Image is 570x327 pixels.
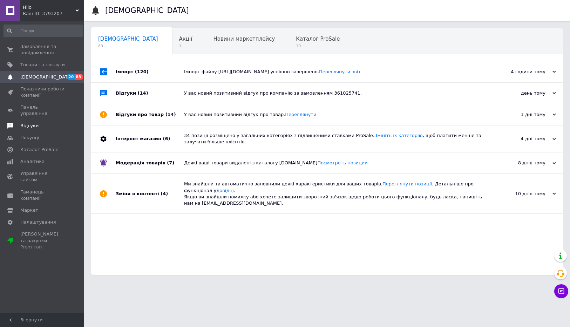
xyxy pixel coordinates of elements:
[98,43,158,49] span: 83
[184,69,486,75] div: Імпорт файлу [URL][DOMAIN_NAME] успішно завершено.
[554,284,568,298] button: Чат з покупцем
[167,160,174,165] span: (7)
[116,152,184,173] div: Модерація товарів
[317,160,367,165] a: Посмотреть позиции
[23,4,75,11] span: Hilo
[296,43,340,49] span: 19
[486,191,556,197] div: 10 днів тому
[184,160,486,166] div: Деякі ваші товари видалені з каталогу [DOMAIN_NAME]
[319,69,361,74] a: Переглянути звіт
[296,36,340,42] span: Каталог ProSale
[116,104,184,125] div: Відгуки про товар
[20,62,65,68] span: Товари та послуги
[216,188,234,193] a: довідці
[116,61,184,82] div: Імпорт
[374,133,423,138] a: Змініть їх категорію
[4,25,83,37] input: Пошук
[116,174,184,213] div: Зміни в контенті
[20,170,65,183] span: Управління сайтом
[285,112,316,117] a: Переглянути
[67,74,75,80] span: 20
[486,90,556,96] div: день тому
[20,123,39,129] span: Відгуки
[20,219,56,225] span: Налаштування
[98,36,158,42] span: [DEMOGRAPHIC_DATA]
[20,147,58,153] span: Каталог ProSale
[486,69,556,75] div: 4 години тому
[20,135,39,141] span: Покупці
[179,43,192,49] span: 1
[105,6,189,15] h1: [DEMOGRAPHIC_DATA]
[184,90,486,96] div: У вас новий позитивний відгук про компанію за замовленням 361025741.
[116,125,184,152] div: Інтернет магазин
[184,111,486,118] div: У вас новий позитивний відгук про товар.
[138,90,148,96] span: (14)
[135,69,149,74] span: (120)
[486,111,556,118] div: 3 дні тому
[20,104,65,117] span: Панель управління
[213,36,275,42] span: Новини маркетплейсу
[75,74,83,80] span: 83
[184,181,486,206] div: Ми знайшли та автоматично заповнили деякі характеристики для ваших товарів. . Детальніше про функ...
[382,181,432,186] a: Переглянути позиції
[20,74,72,80] span: [DEMOGRAPHIC_DATA]
[20,43,65,56] span: Замовлення та повідомлення
[20,207,38,213] span: Маркет
[163,136,170,141] span: (6)
[23,11,84,17] div: Ваш ID: 3793207
[184,132,486,145] div: 34 позиції розміщено у загальних категоріях з підвищеними ставками ProSale. , щоб платити менше т...
[486,160,556,166] div: 8 днів тому
[20,244,65,250] div: Prom топ
[20,86,65,98] span: Показники роботи компанії
[20,231,65,250] span: [PERSON_NAME] та рахунки
[179,36,192,42] span: Акції
[20,189,65,202] span: Гаманець компанії
[116,83,184,104] div: Відгуки
[165,112,176,117] span: (14)
[161,191,168,196] span: (4)
[486,136,556,142] div: 4 дні тому
[20,158,45,165] span: Аналітика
